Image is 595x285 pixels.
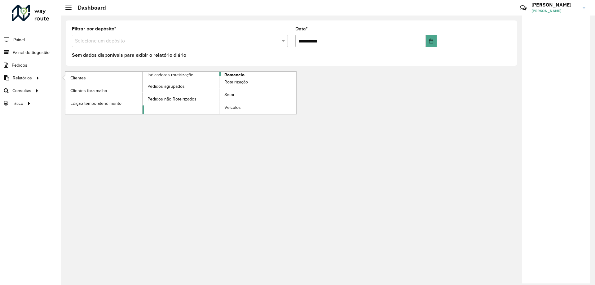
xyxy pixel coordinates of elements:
span: Edição tempo atendimento [70,100,121,107]
span: Relatórios [13,75,32,81]
h2: Dashboard [72,4,106,11]
a: Pedidos agrupados [143,80,219,92]
span: Painel de Sugestão [13,49,50,56]
span: Tático [12,100,23,107]
span: Clientes [70,75,86,81]
label: Sem dados disponíveis para exibir o relatório diário [72,51,186,59]
span: Clientes fora malha [70,87,107,94]
span: Pedidos não Roteirizados [148,96,196,102]
button: Choose Date [426,35,437,47]
a: Pedidos não Roteirizados [143,93,219,105]
span: Pedidos agrupados [148,83,185,90]
span: Roteirização [224,79,248,85]
a: Edição tempo atendimento [65,97,142,109]
a: Roteirização [219,76,296,88]
span: Painel [13,37,25,43]
span: Setor [224,91,235,98]
h3: [PERSON_NAME] [531,2,578,8]
span: Romaneio [224,72,245,78]
label: Data [295,25,308,33]
span: [PERSON_NAME] [531,8,578,14]
label: Filtrar por depósito [72,25,116,33]
a: Clientes fora malha [65,84,142,97]
a: Veículos [219,101,296,114]
span: Veículos [224,104,241,111]
span: Consultas [12,87,31,94]
a: Indicadores roteirização [65,72,219,114]
a: Contato Rápido [517,1,530,15]
a: Romaneio [143,72,297,114]
a: Clientes [65,72,142,84]
span: Pedidos [12,62,27,69]
span: Indicadores roteirização [148,72,193,78]
a: Setor [219,89,296,101]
